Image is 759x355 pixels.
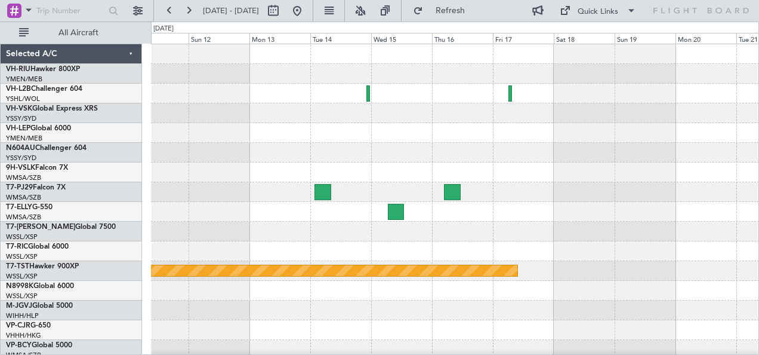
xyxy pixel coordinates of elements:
[6,193,41,202] a: WMSA/SZB
[6,243,28,250] span: T7-RIC
[6,243,69,250] a: T7-RICGlobal 6000
[6,85,82,93] a: VH-L2BChallenger 604
[6,164,35,172] span: 9H-VSLK
[6,263,29,270] span: T7-TST
[153,24,174,34] div: [DATE]
[371,33,432,44] div: Wed 15
[6,322,51,329] a: VP-CJRG-650
[31,29,126,37] span: All Aircraft
[6,283,33,290] span: N8998K
[6,322,30,329] span: VP-CJR
[6,272,38,281] a: WSSL/XSP
[615,33,675,44] div: Sun 19
[6,66,30,73] span: VH-RIU
[6,105,32,112] span: VH-VSK
[6,342,72,349] a: VP-BCYGlobal 5000
[6,311,39,320] a: WIHH/HLP
[6,283,74,290] a: N8998KGlobal 6000
[6,302,73,310] a: M-JGVJGlobal 5000
[6,94,40,103] a: YSHL/WOL
[6,85,31,93] span: VH-L2B
[6,134,42,143] a: YMEN/MEB
[13,23,129,42] button: All Aircraft
[6,292,38,301] a: WSSL/XSP
[249,33,310,44] div: Mon 13
[425,7,476,15] span: Refresh
[6,302,32,310] span: M-JGVJ
[310,33,371,44] div: Tue 14
[6,173,41,182] a: WMSA/SZB
[6,184,33,191] span: T7-PJ29
[6,224,116,231] a: T7-[PERSON_NAME]Global 7500
[493,33,554,44] div: Fri 17
[6,252,38,261] a: WSSL/XSP
[6,125,71,132] a: VH-LEPGlobal 6000
[6,331,41,340] a: VHHH/HKG
[189,33,249,44] div: Sun 12
[6,145,35,152] span: N604AU
[554,1,642,20] button: Quick Links
[6,232,38,241] a: WSSL/XSP
[6,204,53,211] a: T7-ELLYG-550
[6,184,66,191] a: T7-PJ29Falcon 7X
[6,164,68,172] a: 9H-VSLKFalcon 7X
[432,33,493,44] div: Thu 16
[6,224,75,231] span: T7-[PERSON_NAME]
[128,33,189,44] div: Sat 11
[203,5,259,16] span: [DATE] - [DATE]
[6,66,80,73] a: VH-RIUHawker 800XP
[6,342,32,349] span: VP-BCY
[6,263,79,270] a: T7-TSTHawker 900XP
[554,33,615,44] div: Sat 18
[36,2,105,20] input: Trip Number
[578,6,618,18] div: Quick Links
[6,213,41,222] a: WMSA/SZB
[6,105,98,112] a: VH-VSKGlobal Express XRS
[675,33,736,44] div: Mon 20
[6,154,36,163] a: YSSY/SYD
[6,125,30,132] span: VH-LEP
[408,1,479,20] button: Refresh
[6,204,32,211] span: T7-ELLY
[6,75,42,84] a: YMEN/MEB
[6,114,36,123] a: YSSY/SYD
[6,145,87,152] a: N604AUChallenger 604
